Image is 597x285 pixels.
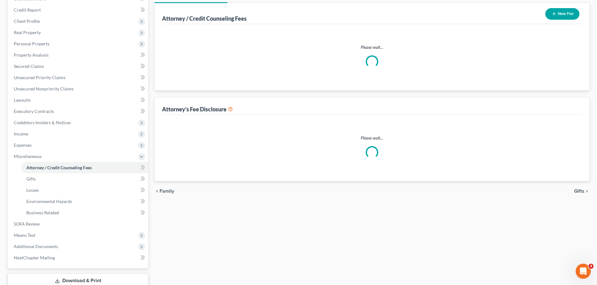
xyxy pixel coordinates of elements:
[14,18,40,24] span: Client Profile
[14,232,35,238] span: Means Test
[9,61,148,72] a: Secured Claims
[14,142,32,148] span: Expenses
[21,185,148,196] a: Losses
[14,244,58,249] span: Additional Documents
[21,173,148,185] a: Gifts
[9,94,148,106] a: Lawsuits
[9,49,148,61] a: Property Analysis
[14,109,54,114] span: Executory Contracts
[154,189,160,194] i: chevron_left
[14,75,65,80] span: Unsecured Priority Claims
[162,105,233,113] div: Attorney's Fee Disclosure
[14,131,28,136] span: Income
[167,135,577,141] p: Please wait...
[26,199,72,204] span: Environmental Hazards
[14,154,42,159] span: Miscellaneous
[589,264,594,269] span: 4
[584,189,589,194] i: chevron_right
[14,30,41,35] span: Real Property
[14,97,31,103] span: Lawsuits
[9,72,148,83] a: Unsecured Priority Claims
[26,165,92,170] span: Attorney / Credit Counseling Fees
[154,189,174,194] button: chevron_left Family
[574,189,584,194] span: Gifts
[26,210,59,215] span: Business Related
[21,207,148,218] a: Business Related
[9,106,148,117] a: Executory Contracts
[9,218,148,230] a: SOFA Review
[167,44,577,50] p: Please wait...
[9,252,148,263] a: NextChapter Mailing
[14,64,44,69] span: Secured Claims
[14,52,49,58] span: Property Analysis
[9,83,148,94] a: Unsecured Nonpriority Claims
[14,221,40,226] span: SOFA Review
[9,4,148,16] a: Credit Report
[14,255,55,260] span: NextChapter Mailing
[26,187,39,193] span: Losses
[574,189,589,194] button: Gifts chevron_right
[14,86,74,91] span: Unsecured Nonpriority Claims
[21,196,148,207] a: Environmental Hazards
[21,162,148,173] a: Attorney / Credit Counseling Fees
[26,176,36,181] span: Gifts
[14,120,71,125] span: Codebtors Insiders & Notices
[576,264,591,279] iframe: Intercom live chat
[14,41,50,46] span: Personal Property
[14,7,41,13] span: Credit Report
[160,189,174,194] span: Family
[545,8,579,20] button: New Fee
[162,15,247,22] div: Attorney / Credit Counseling Fees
